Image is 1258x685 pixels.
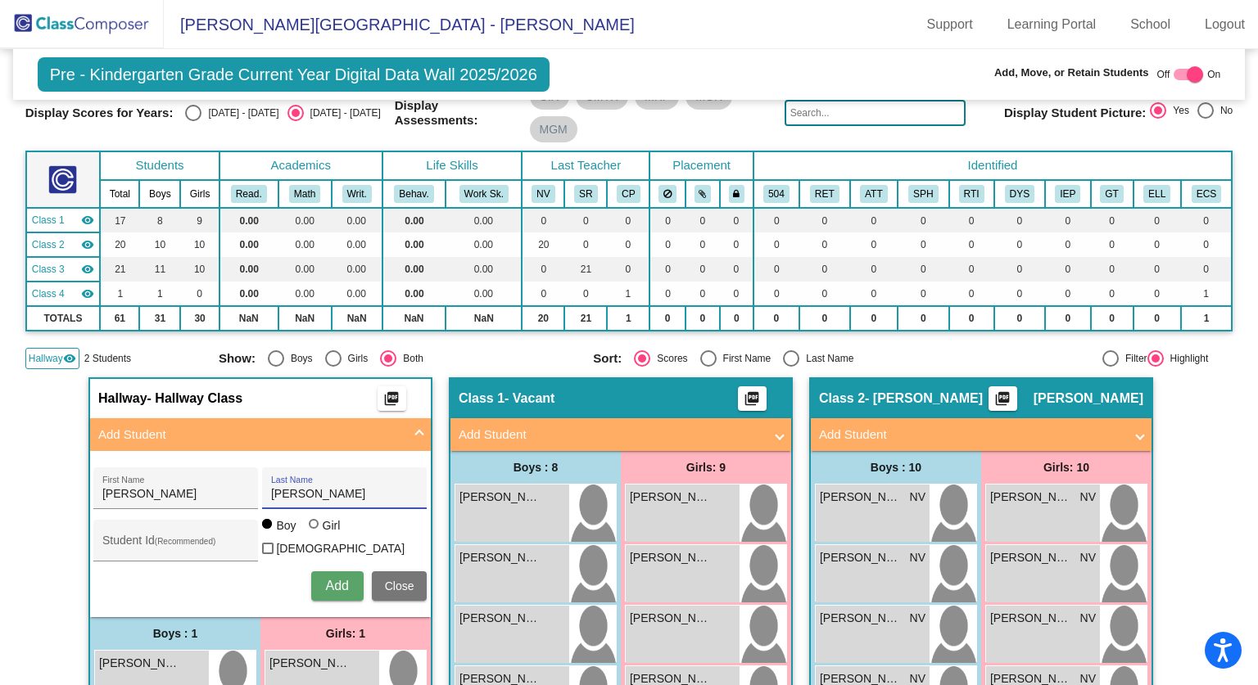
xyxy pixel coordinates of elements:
[720,282,753,306] td: 0
[1091,180,1134,208] th: Gifted and Talented
[98,426,403,444] mat-panel-title: Add Student
[382,390,401,413] mat-icon: picture_as_pdf
[1207,67,1220,82] span: On
[396,351,423,366] div: Both
[219,351,256,366] span: Show:
[1080,610,1096,627] span: NV
[332,232,382,257] td: 0.00
[98,390,147,407] span: Hallway
[763,185,790,203] button: 504
[564,282,607,306] td: 0
[1091,232,1134,257] td: 0
[1091,282,1134,306] td: 0
[1181,180,1233,208] th: Early Childhood SPED
[100,306,139,331] td: 61
[860,185,887,203] button: ATT
[990,489,1072,506] span: [PERSON_NAME]
[81,287,94,300] mat-icon: visibility
[621,451,791,484] div: Girls: 9
[394,185,433,203] button: Behav.
[219,306,278,331] td: NaN
[147,390,243,407] span: - Hallway Class
[914,11,986,38] a: Support
[1045,306,1090,331] td: 0
[1134,208,1181,232] td: 0
[753,180,799,208] th: 504 Plan
[1045,282,1090,306] td: 0
[1045,180,1090,208] th: Individualized Education Plan
[720,306,753,331] td: 0
[810,185,839,203] button: RET
[382,282,446,306] td: 0.00
[139,232,180,257] td: 10
[342,185,372,203] button: Writ.
[275,517,296,534] div: Boy
[26,257,100,282] td: Sylvia Ruiz - S. Ruiz
[607,306,649,331] td: 1
[322,517,341,534] div: Girl
[720,208,753,232] td: 0
[990,610,1072,627] span: [PERSON_NAME]
[304,106,381,120] div: [DATE] - [DATE]
[1045,232,1090,257] td: 0
[649,151,753,180] th: Placement
[949,257,994,282] td: 0
[593,350,955,367] mat-radio-group: Select an option
[949,232,994,257] td: 0
[1143,185,1170,203] button: ELL
[81,214,94,227] mat-icon: visibility
[607,282,649,306] td: 1
[811,451,981,484] div: Boys : 10
[219,208,278,232] td: 0.00
[530,116,577,142] mat-chip: MGM
[180,180,219,208] th: Girls
[630,549,712,566] span: [PERSON_NAME]
[382,151,523,180] th: Life Skills
[459,610,541,627] span: [PERSON_NAME]
[180,232,219,257] td: 10
[32,262,65,277] span: Class 3
[382,208,446,232] td: 0.00
[649,208,685,232] td: 0
[981,451,1152,484] div: Girls: 10
[574,185,597,203] button: SR
[1134,282,1181,306] td: 0
[522,232,564,257] td: 20
[753,282,799,306] td: 0
[898,208,948,232] td: 0
[99,655,181,672] span: [PERSON_NAME]
[994,306,1045,331] td: 0
[32,237,65,252] span: Class 2
[850,257,898,282] td: 0
[820,610,902,627] span: [PERSON_NAME]
[564,257,607,282] td: 21
[720,232,753,257] td: 0
[650,351,687,366] div: Scores
[949,282,994,306] td: 0
[910,549,925,566] span: NV
[385,579,414,593] span: Close
[910,489,925,506] span: NV
[532,185,554,203] button: NV
[102,488,250,501] input: First Name
[564,208,607,232] td: 0
[219,257,278,282] td: 0.00
[1100,185,1123,203] button: GT
[593,351,622,366] span: Sort:
[219,282,278,306] td: 0.00
[382,232,446,257] td: 0.00
[898,282,948,306] td: 0
[799,306,849,331] td: 0
[90,418,431,451] mat-expansion-panel-header: Add Student
[1166,103,1189,118] div: Yes
[26,208,100,232] td: No teacher - Vacant
[994,65,1149,81] span: Add, Move, or Retain Students
[332,257,382,282] td: 0.00
[139,180,180,208] th: Boys
[382,257,446,282] td: 0.00
[100,180,139,208] th: Total
[1045,257,1090,282] td: 0
[63,352,76,365] mat-icon: visibility
[522,180,564,208] th: Nelda Velasquez
[1004,106,1146,120] span: Display Student Picture:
